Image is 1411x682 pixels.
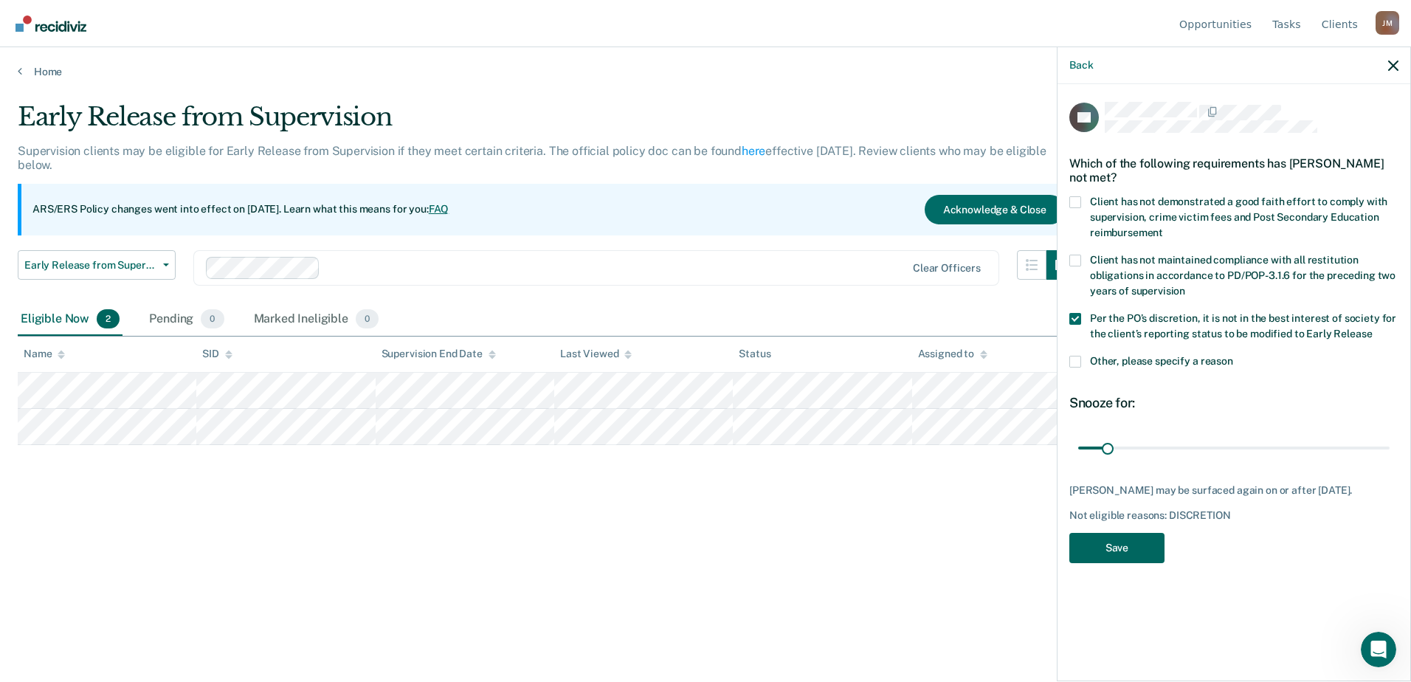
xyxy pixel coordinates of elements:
div: Early Release from Supervision [18,102,1076,144]
div: Assigned to [918,348,987,360]
div: Which of the following requirements has [PERSON_NAME] not met? [1069,145,1398,196]
div: SID [202,348,232,360]
div: Last Viewed [560,348,632,360]
button: Back [1069,59,1093,72]
span: 0 [356,309,379,328]
span: 2 [97,309,120,328]
a: Home [18,65,1393,78]
div: Pending [146,303,227,336]
span: Early Release from Supervision [24,259,157,272]
div: Snooze for: [1069,395,1398,411]
div: [PERSON_NAME] may be surfaced again on or after [DATE]. [1069,484,1398,497]
button: Profile dropdown button [1376,11,1399,35]
span: Per the PO’s discretion, it is not in the best interest of society for the client’s reporting sta... [1090,312,1396,340]
img: Recidiviz [15,15,86,32]
div: Not eligible reasons: DISCRETION [1069,509,1398,522]
div: Status [739,348,770,360]
div: Marked Ineligible [251,303,382,336]
a: FAQ [429,203,449,215]
div: Supervision End Date [382,348,496,360]
div: Clear officers [913,262,981,275]
span: 0 [201,309,224,328]
iframe: Intercom live chat [1361,632,1396,667]
a: here [742,144,765,158]
div: J M [1376,11,1399,35]
p: Supervision clients may be eligible for Early Release from Supervision if they meet certain crite... [18,144,1046,172]
div: Eligible Now [18,303,123,336]
span: Client has not demonstrated a good faith effort to comply with supervision, crime victim fees and... [1090,196,1387,238]
span: Client has not maintained compliance with all restitution obligations in accordance to PD/POP-3.1... [1090,254,1396,297]
button: Acknowledge & Close [925,195,1065,224]
p: ARS/ERS Policy changes went into effect on [DATE]. Learn what this means for you: [32,202,449,217]
button: Save [1069,533,1165,563]
span: Other, please specify a reason [1090,355,1233,367]
div: Name [24,348,65,360]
